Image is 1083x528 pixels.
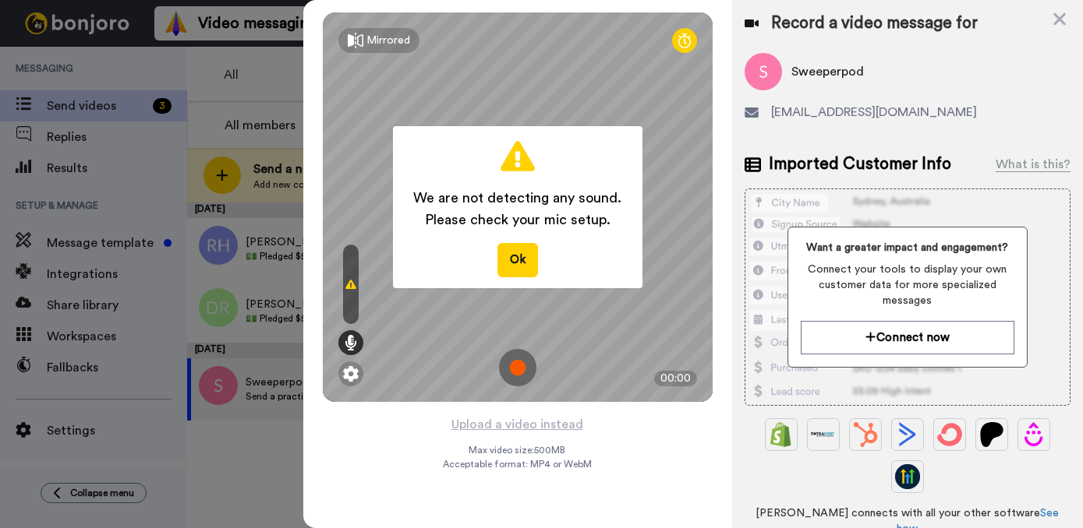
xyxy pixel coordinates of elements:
[996,155,1071,174] div: What is this?
[811,422,836,447] img: Ontraport
[769,422,794,447] img: Shopify
[979,422,1004,447] img: Patreon
[499,349,536,386] img: ic_record_start.svg
[937,422,962,447] img: ConvertKit
[443,458,592,470] span: Acceptable format: MP4 or WebM
[447,414,588,435] button: Upload a video instead
[801,321,1014,354] button: Connect now
[413,209,621,231] span: Please check your mic setup.
[769,153,951,176] span: Imported Customer Info
[853,422,878,447] img: Hubspot
[801,262,1014,308] span: Connect your tools to display your own customer data for more specialized messages
[895,422,920,447] img: ActiveCampaign
[895,464,920,489] img: GoHighLevel
[343,366,359,382] img: ic_gear.svg
[801,240,1014,255] span: Want a greater impact and engagement?
[497,243,538,276] button: Ok
[771,103,977,121] span: [EMAIL_ADDRESS][DOMAIN_NAME]
[1021,422,1046,447] img: Drip
[654,371,697,386] div: 00:00
[413,187,621,209] span: We are not detecting any sound.
[469,444,566,456] span: Max video size: 500 MB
